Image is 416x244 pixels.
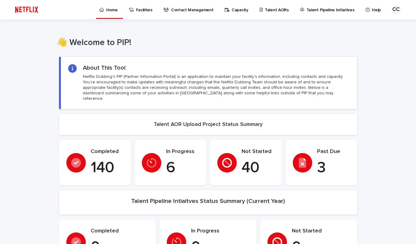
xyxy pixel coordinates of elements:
[57,38,355,48] h1: 👋 Welcome to PIP!
[292,228,350,235] p: Not Started
[91,148,124,155] p: Completed
[242,148,274,155] p: Not Started
[391,5,401,15] div: CC
[91,159,124,177] p: 140
[242,159,274,177] p: 40
[91,228,149,235] p: Completed
[166,148,199,155] p: In Progress
[83,64,126,71] h2: About This Tool
[12,4,41,16] img: ifQbXi3ZQGMSEF7WDB7W
[166,159,199,177] p: 6
[317,148,350,155] p: Past Due
[317,159,350,177] p: 3
[191,228,249,235] p: In Progress
[154,121,263,128] h2: Talent AOR Upload Project Status Summary
[131,197,285,205] h2: Talent Pipeline Intiaitves Status Summary (Current Year)
[83,74,349,102] p: Netflix Dubbing's PIP (Partner Information Portal) is an application to maintain your facility's ...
